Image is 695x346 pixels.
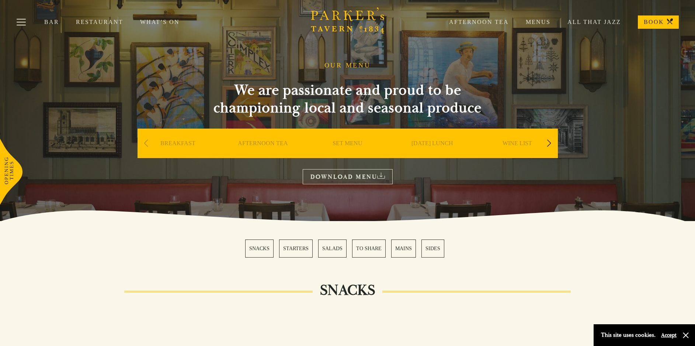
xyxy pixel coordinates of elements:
button: Accept [661,332,677,339]
p: This site uses cookies. [601,330,656,340]
div: 1 / 9 [138,129,219,180]
a: 4 / 6 [352,240,386,258]
h2: SNACKS [313,282,382,299]
a: DOWNLOAD MENU [303,169,393,184]
a: 6 / 6 [421,240,444,258]
div: 4 / 9 [392,129,473,180]
h2: We are passionate and proud to be championing local and seasonal produce [200,81,495,117]
a: BREAKFAST [160,140,195,169]
a: 2 / 6 [279,240,313,258]
div: 2 / 9 [222,129,303,180]
a: 3 / 6 [318,240,347,258]
a: 5 / 6 [391,240,416,258]
a: SET MENU [333,140,362,169]
a: WINE LIST [503,140,532,169]
a: 1 / 6 [245,240,274,258]
a: [DATE] LUNCH [411,140,453,169]
div: 3 / 9 [307,129,388,180]
a: AFTERNOON TEA [238,140,288,169]
div: Previous slide [141,135,151,151]
div: Next slide [544,135,554,151]
button: Close and accept [682,332,689,339]
div: 5 / 9 [477,129,558,180]
h1: OUR MENU [324,62,371,70]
